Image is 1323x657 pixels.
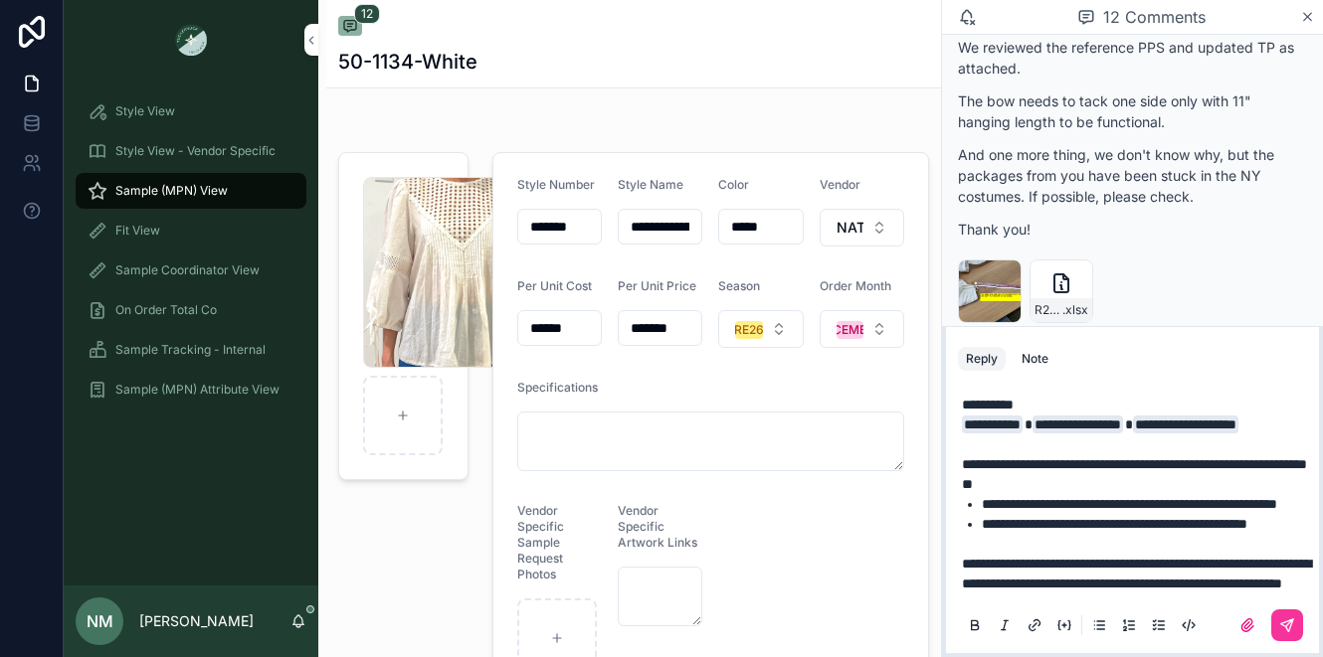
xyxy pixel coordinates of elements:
[175,24,207,56] img: App logo
[338,48,477,76] h1: 50-1134-White
[115,223,160,239] span: Fit View
[817,321,882,339] div: DECEMBER
[1035,302,1062,318] span: R26-50-1134_PEASANT-TOP-W-EYELET-INSET_NATH_PPS-App_[DATE]
[820,278,891,293] span: Order Month
[76,292,306,328] a: On Order Total Co
[115,183,228,199] span: Sample (MPN) View
[115,342,266,358] span: Sample Tracking - Internal
[517,278,592,293] span: Per Unit Cost
[718,278,760,293] span: Season
[958,144,1307,207] p: And one more thing, we don't know why, but the packages from you have been stuck in the NY costum...
[958,37,1307,79] p: We reviewed the reference PPS and updated TP as attached.
[618,278,696,293] span: Per Unit Price
[76,173,306,209] a: Sample (MPN) View
[517,177,595,192] span: Style Number
[76,133,306,169] a: Style View - Vendor Specific
[1103,5,1206,29] span: 12 Comments
[958,347,1006,371] button: Reply
[76,332,306,368] a: Sample Tracking - Internal
[115,143,276,159] span: Style View - Vendor Specific
[718,177,749,192] span: Color
[1062,302,1088,318] span: .xlsx
[837,218,863,238] span: NATH BROTHERS
[718,310,803,348] button: Select Button
[517,503,564,581] span: Vendor Specific Sample Request Photos
[517,380,598,395] span: Specifications
[1014,347,1056,371] button: Note
[734,321,764,339] div: RE26
[354,4,380,24] span: 12
[338,16,362,40] button: 12
[618,503,697,550] span: Vendor Specific Artwork Links
[76,252,306,288] a: Sample Coordinator View
[958,90,1307,132] p: The bow needs to tack one side only with 11" hanging length to be functional.
[618,177,683,192] span: Style Name
[1022,351,1048,367] div: Note
[115,103,175,119] span: Style View
[64,80,318,433] div: scrollable content
[139,611,254,631] p: [PERSON_NAME]
[76,213,306,248] a: Fit View
[115,302,217,318] span: On Order Total Co
[820,310,904,348] button: Select Button
[820,177,860,192] span: Vendor
[820,209,904,246] button: Select Button
[87,609,113,633] span: NM
[76,93,306,129] a: Style View
[115,382,280,398] span: Sample (MPN) Attribute View
[958,219,1307,240] p: Thank you!
[115,262,260,278] span: Sample Coordinator View
[76,372,306,408] a: Sample (MPN) Attribute View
